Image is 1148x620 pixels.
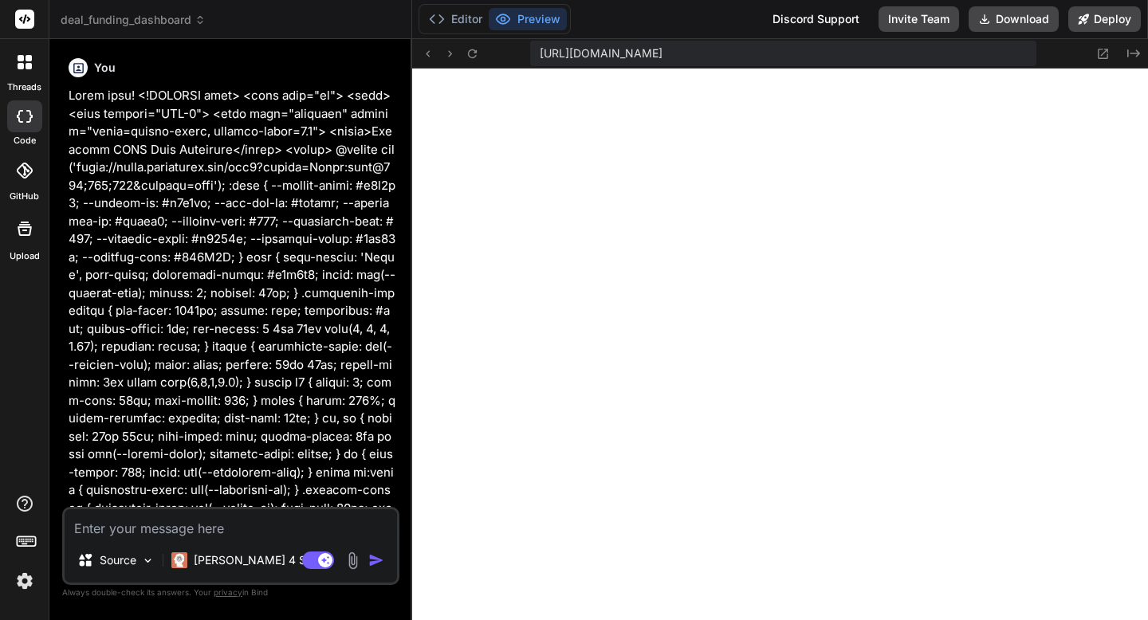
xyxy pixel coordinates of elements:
[14,134,36,147] label: code
[969,6,1059,32] button: Download
[100,552,136,568] p: Source
[879,6,959,32] button: Invite Team
[344,551,362,570] img: attachment
[10,190,39,203] label: GitHub
[11,567,38,594] img: settings
[171,552,187,568] img: Claude 4 Sonnet
[368,552,384,568] img: icon
[214,587,242,597] span: privacy
[94,60,116,76] h6: You
[62,585,399,600] p: Always double-check its answers. Your in Bind
[10,249,40,263] label: Upload
[540,45,662,61] span: [URL][DOMAIN_NAME]
[412,69,1148,620] iframe: Preview
[489,8,567,30] button: Preview
[763,6,869,32] div: Discord Support
[7,80,41,94] label: threads
[1068,6,1141,32] button: Deploy
[423,8,489,30] button: Editor
[61,12,206,28] span: deal_funding_dashboard
[141,554,155,567] img: Pick Models
[194,552,313,568] p: [PERSON_NAME] 4 S..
